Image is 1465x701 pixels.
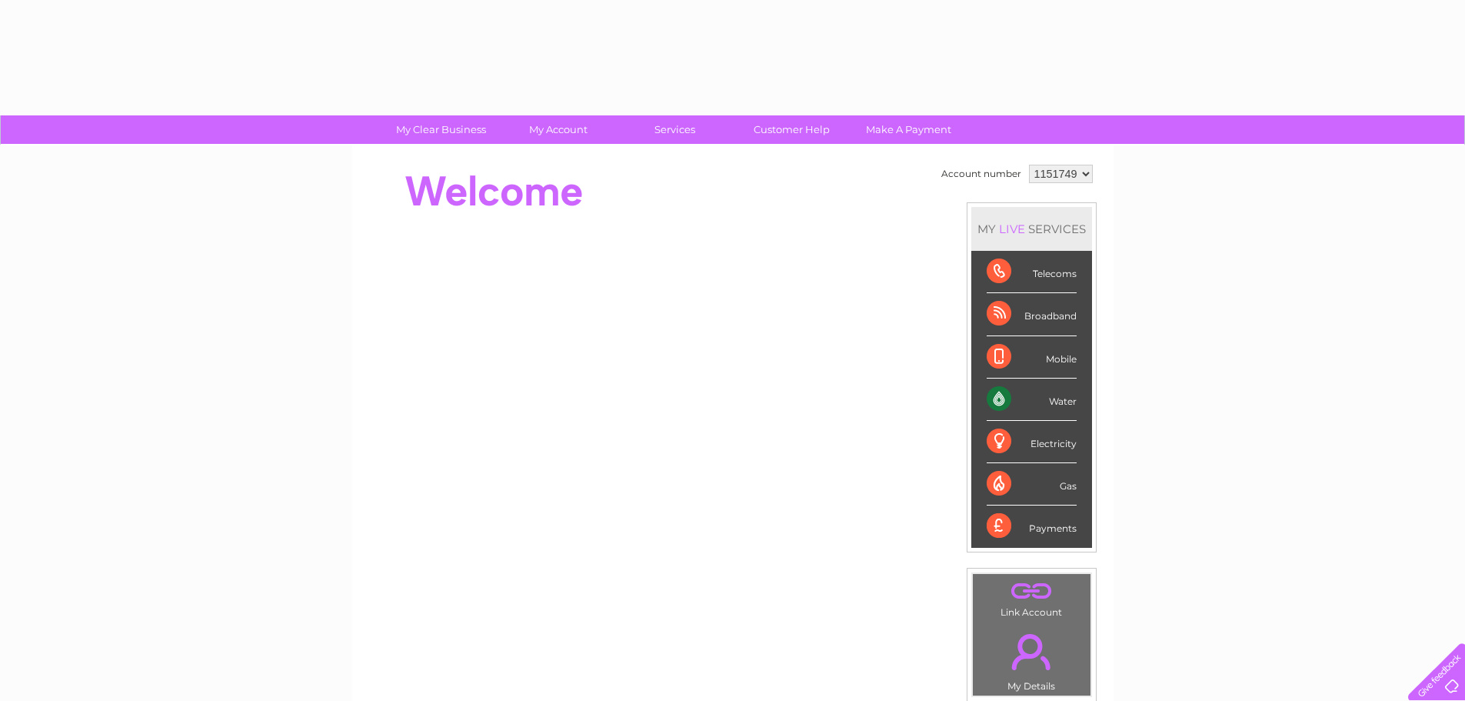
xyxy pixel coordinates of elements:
[972,621,1091,696] td: My Details
[987,421,1077,463] div: Electricity
[977,625,1087,679] a: .
[972,573,1091,622] td: Link Account
[494,115,621,144] a: My Account
[987,506,1077,547] div: Payments
[611,115,738,144] a: Services
[845,115,972,144] a: Make A Payment
[987,379,1077,421] div: Water
[987,463,1077,506] div: Gas
[937,161,1025,187] td: Account number
[996,222,1028,236] div: LIVE
[987,251,1077,293] div: Telecoms
[977,578,1087,605] a: .
[971,207,1092,251] div: MY SERVICES
[987,336,1077,379] div: Mobile
[378,115,504,144] a: My Clear Business
[987,293,1077,335] div: Broadband
[728,115,855,144] a: Customer Help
